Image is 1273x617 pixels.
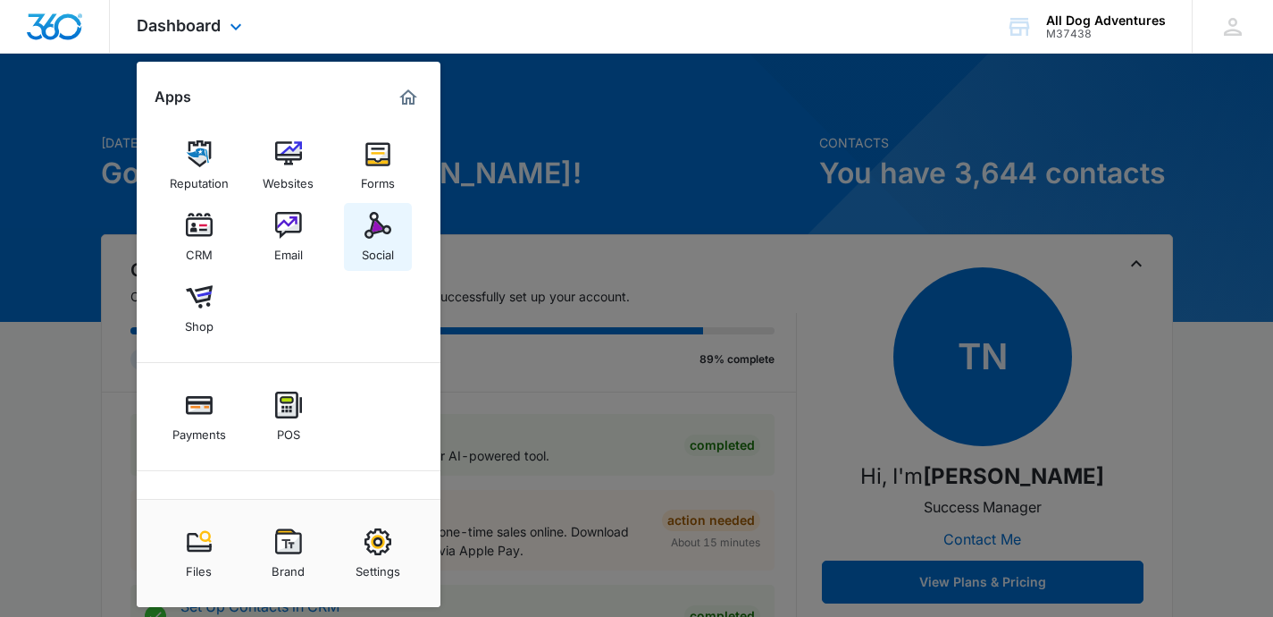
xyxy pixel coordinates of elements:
a: Email [255,203,322,271]
div: CRM [186,239,213,262]
span: Dashboard [137,16,221,35]
h2: Apps [155,89,191,106]
a: Settings [344,520,412,587]
div: account id [1046,28,1166,40]
div: Settings [356,555,400,579]
a: Files [165,520,233,587]
div: Forms [361,167,395,190]
div: Files [186,555,212,579]
a: Intelligence [344,491,412,559]
a: Brand [255,520,322,587]
a: CRM [165,203,233,271]
div: Payments [172,418,226,442]
div: POS [277,418,300,442]
div: Shop [185,310,214,334]
a: POS [255,383,322,451]
a: Websites [255,131,322,199]
div: Brand [272,555,305,579]
a: Content [165,491,233,559]
a: Reputation [165,131,233,199]
a: Payments [165,383,233,451]
div: account name [1046,13,1166,28]
div: Social [362,239,394,262]
a: Ads [255,491,322,559]
a: Shop [165,275,233,342]
div: Reputation [170,167,229,190]
div: Websites [263,167,314,190]
a: Social [344,203,412,271]
a: Marketing 360® Dashboard [394,83,423,112]
a: Forms [344,131,412,199]
div: Email [274,239,303,262]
